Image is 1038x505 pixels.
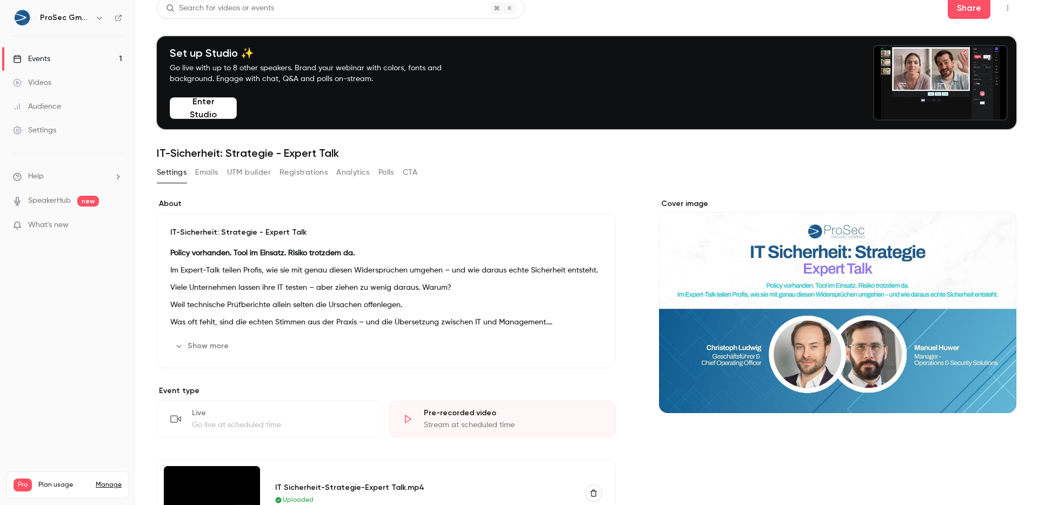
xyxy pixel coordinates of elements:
button: Emails [195,164,218,181]
label: Cover image [659,198,1016,209]
p: Was oft fehlt, sind die echten Stimmen aus der Praxis – und die Übersetzung zwischen IT und Manag... [170,316,602,329]
button: Analytics [336,164,370,181]
div: Go live at scheduled time [192,420,371,430]
a: Manage [96,481,122,489]
p: IT-Sicherheit: Strategie - Expert Talk [170,227,602,238]
div: IT Sicherheit-Strategie-Expert Talk.mp4 [275,482,573,493]
span: Plan usage [38,481,89,489]
p: Weil technische Prüfberichte allein selten die Ursachen offenlegen. [170,298,602,311]
div: Settings [13,125,56,136]
span: Uploaded [283,495,314,505]
button: UTM builder [227,164,271,181]
span: What's new [28,220,69,231]
span: Pro [14,479,32,491]
label: About [157,198,616,209]
button: Show more [170,337,235,355]
a: SpeakerHub [28,195,71,207]
span: new [77,196,99,207]
h6: ProSec GmbH [40,12,91,23]
div: Pre-recorded video [424,408,603,418]
div: LiveGo live at scheduled time [157,401,384,437]
p: Event type [157,386,616,396]
div: Events [13,54,50,64]
button: Registrations [280,164,328,181]
div: Pre-recorded videoStream at scheduled time [389,401,616,437]
span: Help [28,171,44,182]
p: Viele Unternehmen lassen ihre IT testen – aber ziehen zu wenig daraus. Warum? [170,281,602,294]
button: CTA [403,164,417,181]
p: Im Expert-Talk teilen Profis, wie sie mit genau diesen Widersprüchen umgehen – und wie daraus ech... [170,264,602,277]
p: Go live with up to 8 other speakers. Brand your webinar with colors, fonts and background. Engage... [170,63,467,84]
div: Live [192,408,371,418]
section: Cover image [659,198,1016,413]
div: Audience [13,101,61,112]
button: Settings [157,164,187,181]
h4: Set up Studio ✨ [170,46,467,59]
button: Polls [378,164,394,181]
li: help-dropdown-opener [13,171,122,182]
div: Videos [13,77,51,88]
div: Stream at scheduled time [424,420,603,430]
button: Enter Studio [170,97,237,119]
strong: Policy vorhanden. Tool im Einsatz. Risiko trotzdem da. [170,249,355,257]
iframe: Noticeable Trigger [109,221,122,230]
img: ProSec GmbH [14,9,31,26]
h1: IT-Sicherheit: Strategie - Expert Talk [157,147,1016,160]
div: Search for videos or events [166,3,274,14]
